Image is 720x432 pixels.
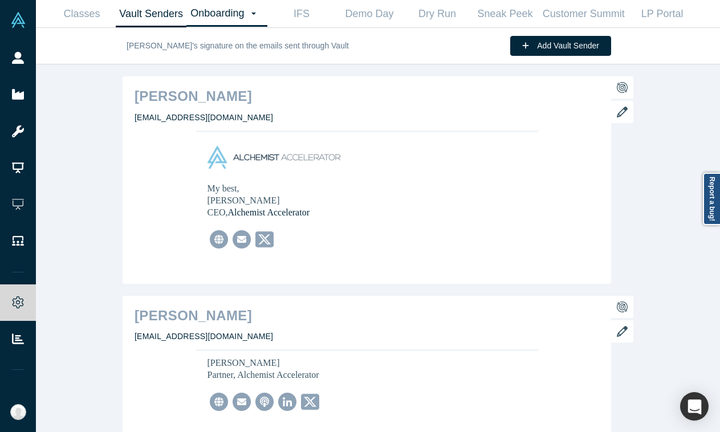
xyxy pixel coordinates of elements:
p: Partner, Alchemist Accelerator [208,369,433,381]
div: [PERSON_NAME] [208,357,433,381]
p: [PERSON_NAME]'s signature on the emails sent through Vault [127,40,349,52]
a: Vault Senders [116,1,186,27]
img: website-grey.png [210,393,228,411]
img: linkedin-grey.png [278,393,296,411]
p: CEO, [208,206,433,218]
img: Katinka Harsányi's Account [10,404,26,420]
button: Add Vault Sender [510,36,611,56]
a: LP Portal [628,1,696,27]
a: Onboarding [186,1,267,27]
a: Classes [48,1,116,27]
img: Alchemist Vault Logo [10,12,26,28]
img: twitter-grey.png [255,230,274,248]
a: Sneak Peek [471,1,539,27]
img: mail-grey.png [233,230,251,248]
div: My best, [PERSON_NAME] [208,182,433,218]
h4: [EMAIL_ADDRESS][DOMAIN_NAME] [135,332,599,341]
h4: [EMAIL_ADDRESS][DOMAIN_NAME] [135,113,599,123]
img: twitter-grey.png [301,393,319,411]
h2: [PERSON_NAME] [135,88,599,105]
img: podcast-grey.png [255,393,274,411]
a: IFS [267,1,335,27]
img: alchemist [208,146,340,169]
img: mail-grey.png [233,393,251,411]
a: Alchemist Accelerator [228,207,310,217]
a: Dry Run [403,1,471,27]
img: website-grey.png [210,230,228,248]
a: Demo Day [335,1,403,27]
h2: [PERSON_NAME] [135,308,599,324]
a: Report a bug! [703,173,720,225]
a: Customer Summit [539,1,628,27]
